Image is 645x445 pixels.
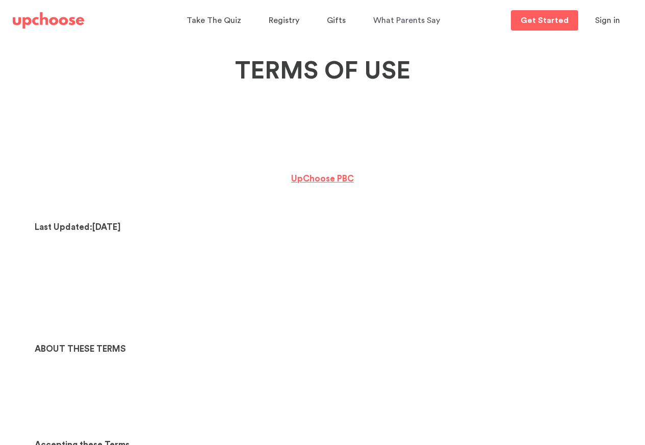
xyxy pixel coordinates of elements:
u: UpChoose PBC [291,174,354,183]
a: UpChoose [13,10,84,31]
strong: Last Updated: [35,223,92,231]
span: Registry [269,16,299,24]
strong: TERMS OF USE [235,59,410,83]
span: What Parents Say [373,16,440,24]
button: Sign in [582,10,633,31]
span: [DATE] [92,223,121,231]
span: Sign in [595,16,620,24]
a: Gifts [327,11,349,31]
span: Gifts [327,16,346,24]
a: Get Started [511,10,578,31]
strong: ABOUT THESE TERMS [35,345,126,353]
p: Get Started [521,16,569,24]
img: UpChoose [13,12,84,29]
span: Take The Quiz [187,16,241,24]
a: Take The Quiz [187,11,244,31]
a: What Parents Say [373,11,443,31]
a: Registry [269,11,302,31]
